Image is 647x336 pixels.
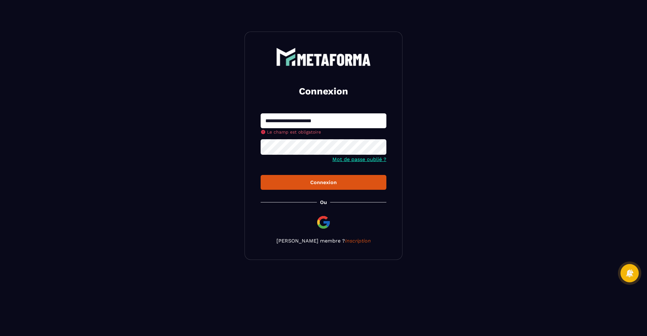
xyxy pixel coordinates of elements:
a: Mot de passe oublié ? [332,156,386,162]
img: google [316,215,331,230]
a: logo [261,48,386,66]
p: Ou [320,199,327,205]
h2: Connexion [268,85,379,98]
div: Connexion [266,179,381,185]
a: Inscription [345,238,371,244]
img: logo [276,48,371,66]
span: Le champ est obligatoire [267,129,321,135]
button: Connexion [261,175,386,190]
p: [PERSON_NAME] membre ? [261,238,386,244]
